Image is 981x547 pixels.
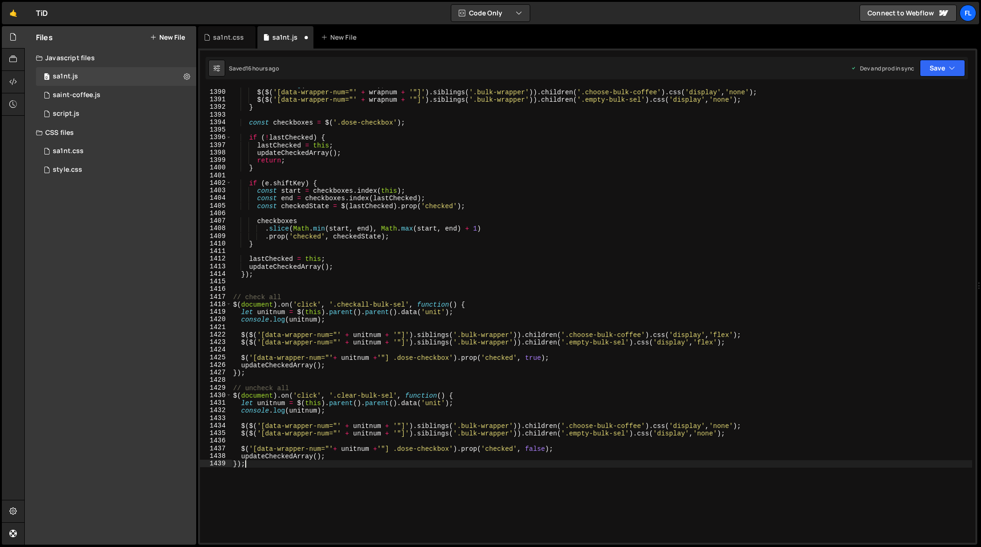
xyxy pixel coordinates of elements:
[200,452,232,460] div: 1438
[200,369,232,376] div: 1427
[200,285,232,293] div: 1416
[200,429,232,437] div: 1435
[200,119,232,126] div: 1394
[200,308,232,316] div: 1419
[451,5,530,21] button: Code Only
[200,376,232,384] div: 1428
[200,202,232,210] div: 1405
[36,142,196,161] div: sa1nt.css
[36,32,53,42] h2: Files
[53,72,78,81] div: sa1nt.js
[200,338,232,346] div: 1423
[851,64,914,72] div: Dev and prod in sync
[200,194,232,202] div: 1404
[960,5,976,21] a: Fl
[36,105,196,123] div: 4604/24567.js
[200,301,232,308] div: 1418
[2,2,25,24] a: 🤙
[53,91,100,99] div: saint-coffee.js
[200,96,232,103] div: 1391
[200,172,232,179] div: 1401
[200,263,232,270] div: 1413
[920,60,965,77] button: Save
[213,33,244,42] div: sa1nt.css
[200,354,232,361] div: 1425
[200,361,232,369] div: 1426
[200,88,232,96] div: 1390
[200,392,232,399] div: 1430
[200,179,232,187] div: 1402
[53,166,82,174] div: style.css
[200,384,232,392] div: 1429
[200,141,232,149] div: 1397
[200,407,232,414] div: 1432
[200,103,232,111] div: 1392
[200,164,232,171] div: 1400
[200,217,232,224] div: 1407
[36,67,196,86] div: sa1nt.js
[200,422,232,429] div: 1434
[200,293,232,301] div: 1417
[150,34,185,41] button: New File
[200,445,232,452] div: 1437
[200,414,232,422] div: 1433
[246,64,279,72] div: 16 hours ago
[200,247,232,255] div: 1411
[200,149,232,156] div: 1398
[200,278,232,285] div: 1415
[36,161,196,179] div: 4604/25434.css
[200,224,232,232] div: 1408
[200,270,232,278] div: 1414
[200,111,232,119] div: 1393
[44,74,50,81] span: 0
[200,460,232,467] div: 1439
[321,33,360,42] div: New File
[36,7,48,19] div: TiD
[200,210,232,217] div: 1406
[200,156,232,164] div: 1399
[200,346,232,353] div: 1424
[200,232,232,240] div: 1409
[53,110,79,118] div: script.js
[860,5,957,21] a: Connect to Webflow
[272,33,298,42] div: sa1nt.js
[25,123,196,142] div: CSS files
[36,86,196,105] div: 4604/27020.js
[200,437,232,444] div: 1436
[200,323,232,331] div: 1421
[200,399,232,407] div: 1431
[200,187,232,194] div: 1403
[200,240,232,247] div: 1410
[200,255,232,262] div: 1412
[229,64,279,72] div: Saved
[200,331,232,338] div: 1422
[200,133,232,141] div: 1396
[25,49,196,67] div: Javascript files
[200,126,232,133] div: 1395
[200,316,232,323] div: 1420
[53,147,84,155] div: sa1nt.css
